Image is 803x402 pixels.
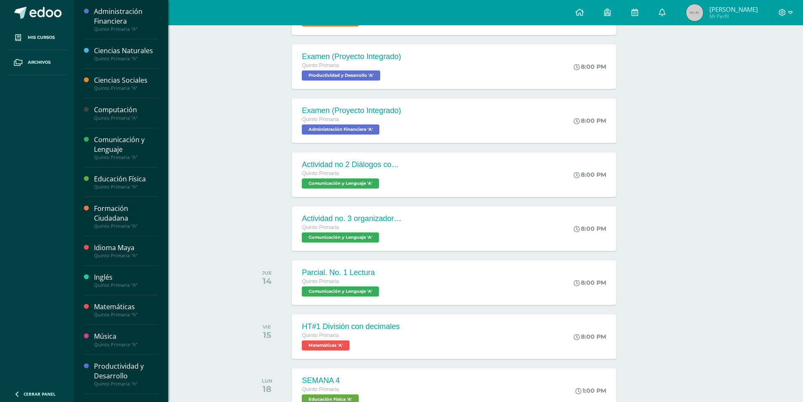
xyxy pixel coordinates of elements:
[94,272,158,282] div: Inglés
[94,332,158,341] div: Música
[302,170,339,176] span: Quinto Primaria
[94,184,158,190] div: Quinto Primaria "A"
[7,50,67,75] a: Archivos
[302,332,339,338] span: Quinto Primaria
[94,362,158,387] a: Productividad y DesarrolloQuinto Primaria "A"
[94,46,158,56] div: Ciencias Naturales
[94,26,158,32] div: Quinto Primaria "A"
[94,115,158,121] div: Quinto Primaria "A"
[94,174,158,184] div: Educación Física
[263,330,271,340] div: 15
[302,70,380,81] span: Productividad y Desarrollo 'A'
[94,282,158,288] div: Quinto Primaria "A"
[302,124,379,135] span: Administración Financiera 'A'
[94,56,158,62] div: Quinto Primaria "A"
[262,384,272,394] div: 18
[302,160,403,169] div: Actividad no 2 Diálogos constructivos
[263,324,271,330] div: VIE
[94,174,158,190] a: Educación FísicaQuinto Primaria "A"
[94,7,158,26] div: Administración Financiera
[94,46,158,62] a: Ciencias NaturalesQuinto Primaria "A"
[262,276,272,286] div: 14
[574,225,606,232] div: 8:00 PM
[302,286,379,297] span: Comunicación y Lenguaje 'A'
[302,106,401,115] div: Examen (Proyecto Integrado)
[302,224,339,230] span: Quinto Primaria
[302,178,379,189] span: Comunicación y Lenguaje 'A'
[94,204,158,223] div: Formación Ciudadana
[302,116,339,122] span: Quinto Primaria
[94,105,158,115] div: Computación
[94,105,158,121] a: ComputaciónQuinto Primaria "A"
[94,302,158,312] div: Matemáticas
[302,62,339,68] span: Quinto Primaria
[94,76,158,85] div: Ciencias Sociales
[709,13,758,20] span: Mi Perfil
[7,25,67,50] a: Mis cursos
[262,270,272,276] div: JUE
[302,214,403,223] div: Actividad no. 3 organizadores gráficos
[574,171,606,178] div: 8:00 PM
[302,376,361,385] div: SEMANA 4
[302,278,339,284] span: Quinto Primaria
[686,4,703,21] img: 45x45
[28,34,55,41] span: Mis cursos
[94,362,158,381] div: Productividad y Desarrollo
[94,154,158,160] div: Quinto Primaria "A"
[94,135,158,160] a: Comunicación y LenguajeQuinto Primaria "A"
[302,232,379,243] span: Comunicación y Lenguaje 'A'
[24,391,56,397] span: Cerrar panel
[302,268,381,277] div: Parcial. No. 1 Lectura
[94,332,158,347] a: MúsicaQuinto Primaria "A"
[94,302,158,318] a: MatemáticasQuinto Primaria "A"
[302,340,349,351] span: Matemáticas 'A'
[574,333,606,340] div: 8:00 PM
[94,381,158,387] div: Quinto Primaria "A"
[94,76,158,91] a: Ciencias SocialesQuinto Primaria "A"
[94,204,158,229] a: Formación CiudadanaQuinto Primaria "A"
[94,223,158,229] div: Quinto Primaria "A"
[94,243,158,253] div: Idioma Maya
[28,59,51,66] span: Archivos
[575,387,606,394] div: 1:00 PM
[94,272,158,288] a: InglésQuinto Primaria "A"
[94,253,158,259] div: Quinto Primaria "A"
[574,279,606,286] div: 8:00 PM
[94,342,158,348] div: Quinto Primaria "A"
[302,386,339,392] span: Quinto Primaria
[574,117,606,124] div: 8:00 PM
[709,5,758,13] span: [PERSON_NAME]
[302,322,400,331] div: HT#1 División con decimales
[94,7,158,32] a: Administración FinancieraQuinto Primaria "A"
[574,63,606,70] div: 8:00 PM
[94,243,158,259] a: Idioma MayaQuinto Primaria "A"
[262,378,272,384] div: LUN
[94,85,158,91] div: Quinto Primaria "A"
[302,52,401,61] div: Examen (Proyecto Integrado)
[94,135,158,154] div: Comunicación y Lenguaje
[94,312,158,318] div: Quinto Primaria "A"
